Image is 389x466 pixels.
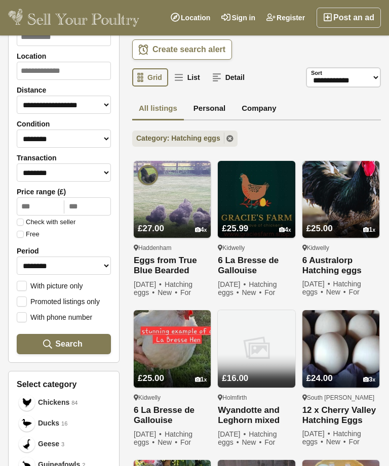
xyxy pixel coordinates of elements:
em: 3 [61,440,64,449]
label: Transaction [17,154,111,162]
div: South [PERSON_NAME] [302,394,379,402]
span: Detail [225,73,245,81]
span: For sale [134,288,191,305]
span: New [326,438,347,446]
a: Detail [207,68,251,87]
span: [DATE] [302,280,331,288]
span: For sale [218,288,275,305]
span: [DATE] [302,430,331,438]
img: 12 x Cherry Valley Hatching Eggs [302,310,379,387]
a: Sign in [216,8,261,28]
span: Ducks [38,418,59,429]
a: Ducks Ducks 16 [17,413,111,434]
em: 16 [61,419,67,428]
label: Check with seller [17,219,75,226]
a: 12 x Cherry Valley Hatching Eggs [302,405,379,426]
div: 3 [363,376,375,384]
span: Hatching eggs [134,280,192,296]
div: Kidwelly [302,244,379,252]
img: Wyandotte and Leghorn mixed hatching eggs [218,310,295,387]
a: Location [165,8,216,28]
span: Hatching eggs [218,430,277,446]
label: Price range (£) [17,188,111,196]
label: Condition [17,120,111,128]
span: New [242,438,262,446]
label: With phone number [17,312,92,321]
span: 119 views [155,296,186,305]
label: Sort [311,69,322,77]
a: Chickens Chickens 84 [17,392,111,413]
span: [DATE] [134,430,163,438]
span: [DATE] [134,280,163,288]
span: Hatching eggs [302,430,361,446]
div: Kidwelly [218,244,295,252]
em: 84 [71,399,77,407]
img: Sell Your Poultry [8,8,139,28]
a: Grid [132,68,168,87]
a: Company [235,98,283,121]
a: £25.99 4 [218,204,295,238]
a: £16.00 [218,354,295,388]
div: 4 [279,226,291,234]
label: Distance [17,86,111,94]
span: New [158,438,178,446]
h3: Select category [17,379,111,389]
span: 34 views [324,296,351,304]
span: 24 views [240,296,267,305]
span: Hatching eggs [134,430,192,446]
span: Create search alert [152,45,225,55]
a: List [169,68,206,87]
span: [DATE] [218,280,247,288]
span: New [326,288,347,296]
a: Post an ad [317,8,381,28]
a: Create search alert [132,39,232,60]
span: £27.00 [138,224,164,233]
div: 1 [195,376,207,384]
span: 34 views [324,446,351,454]
img: 6 La Bresse de Gallouise Hatching eggs P&P Included Tracked 24 [218,161,295,238]
span: List [187,73,200,81]
label: Promoted listings only [17,296,100,306]
div: Kidwelly [134,394,211,402]
img: 6 La Bresse de Gallouise Hatching eggs [134,310,211,387]
span: Chickens [38,397,69,408]
img: Dallambay [138,165,158,185]
span: Search [55,339,82,349]
div: 1 [363,226,375,234]
img: Eggs from True Blue Bearded Silkies x6 *Fertility Guarantee* [134,161,211,238]
a: Wyandotte and Leghorn mixed hatching eggs [218,405,295,426]
div: Haddenham [134,244,211,252]
label: Free [17,231,40,238]
img: 6 Australorp Hatching eggs [302,161,379,238]
a: Eggs from True Blue Bearded Silkies x6 *Fertility Guarantee* [134,256,211,276]
span: Hatching eggs [218,280,277,296]
a: Register [261,8,310,28]
a: 6 La Bresse de Gallouise Hatching eggs P&P Included Tracked 24 [218,256,295,276]
a: £25.00 1 [302,204,379,238]
a: £25.00 1 [134,354,211,388]
span: For sale [134,438,191,454]
span: £24.00 [306,373,333,383]
span: New [158,288,178,296]
span: £16.00 [222,373,248,383]
a: Category: Hatching eggs [132,131,238,147]
a: Personal [187,98,232,121]
span: Grid [147,73,162,81]
button: Search [17,334,111,354]
img: Ducks [22,418,32,429]
span: 23 views [155,446,182,454]
span: For sale [302,288,360,304]
a: 6 Australorp Hatching eggs [302,256,379,276]
div: Holmfirth [218,394,295,402]
img: Chickens [22,398,32,408]
label: With picture only [17,281,83,290]
img: Geese [22,439,32,449]
a: £24.00 3 [302,354,379,388]
label: Location [17,52,111,60]
span: Geese [38,439,59,449]
span: 18 views [240,446,267,454]
span: £25.00 [306,224,333,233]
span: For sale [218,438,275,454]
span: £25.00 [138,373,164,383]
span: For sale [302,438,360,454]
